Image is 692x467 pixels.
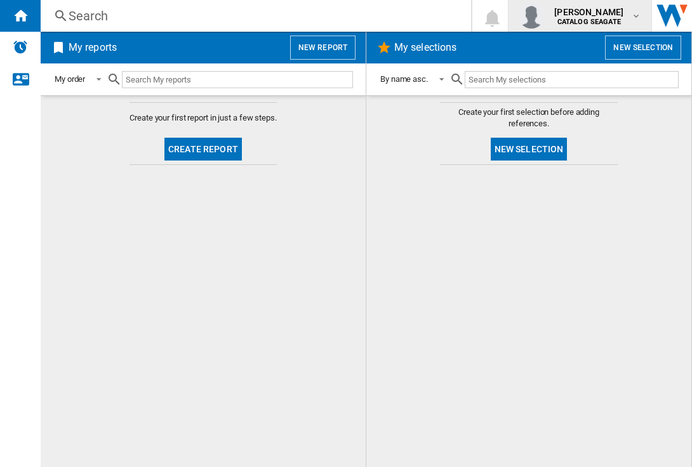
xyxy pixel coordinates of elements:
[130,112,277,124] span: Create your first report in just a few steps.
[392,36,459,60] h2: My selections
[164,138,242,161] button: Create report
[491,138,568,161] button: New selection
[122,71,353,88] input: Search My reports
[55,74,85,84] div: My order
[290,36,356,60] button: New report
[440,107,618,129] span: Create your first selection before adding references.
[13,39,28,55] img: alerts-logo.svg
[465,71,679,88] input: Search My selections
[554,6,623,18] span: [PERSON_NAME]
[380,74,428,84] div: By name asc.
[519,3,544,29] img: profile.jpg
[557,18,621,26] b: CATALOG SEAGATE
[605,36,681,60] button: New selection
[69,7,438,25] div: Search
[66,36,119,60] h2: My reports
